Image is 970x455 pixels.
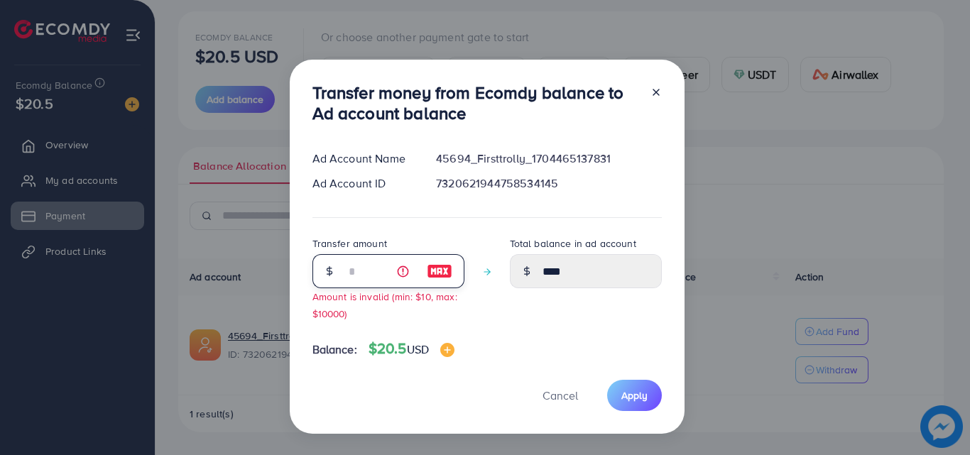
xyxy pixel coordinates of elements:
span: Balance: [312,341,357,358]
h3: Transfer money from Ecomdy balance to Ad account balance [312,82,639,124]
img: image [427,263,452,280]
span: Apply [621,388,648,402]
label: Total balance in ad account [510,236,636,251]
h4: $20.5 [369,340,454,358]
button: Cancel [525,380,596,410]
span: Cancel [543,388,578,403]
div: 7320621944758534145 [425,175,672,192]
div: Ad Account Name [301,150,425,167]
span: USD [407,341,429,357]
img: image [440,343,454,357]
div: Ad Account ID [301,175,425,192]
label: Transfer amount [312,236,387,251]
button: Apply [607,380,662,410]
small: Amount is invalid (min: $10, max: $10000) [312,290,457,319]
div: 45694_Firsttrolly_1704465137831 [425,150,672,167]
